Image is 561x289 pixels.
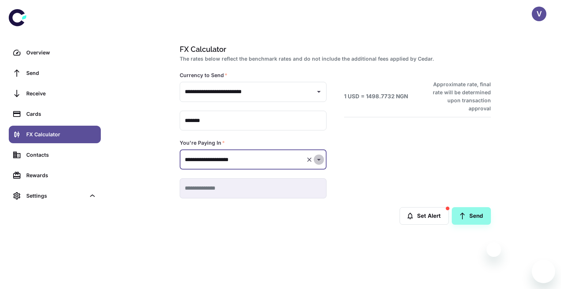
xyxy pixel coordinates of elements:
[314,155,324,165] button: Open
[180,44,488,55] h1: FX Calculator
[304,155,314,165] button: Clear
[400,207,449,225] button: Set Alert
[425,80,491,113] h6: Approximate rate, final rate will be determined upon transaction approval
[532,7,546,21] button: V
[26,69,96,77] div: Send
[26,110,96,118] div: Cards
[9,167,101,184] a: Rewards
[486,242,501,257] iframe: Close message
[26,151,96,159] div: Contacts
[26,171,96,179] div: Rewards
[180,72,228,79] label: Currency to Send
[9,64,101,82] a: Send
[9,105,101,123] a: Cards
[9,146,101,164] a: Contacts
[26,49,96,57] div: Overview
[26,192,85,200] div: Settings
[9,44,101,61] a: Overview
[9,85,101,102] a: Receive
[314,87,324,97] button: Open
[344,92,408,101] h6: 1 USD = 1498.7732 NGN
[180,139,225,147] label: You're Paying In
[26,90,96,98] div: Receive
[532,260,555,283] iframe: Button to launch messaging window
[26,130,96,138] div: FX Calculator
[452,207,491,225] a: Send
[9,126,101,143] a: FX Calculator
[9,187,101,205] div: Settings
